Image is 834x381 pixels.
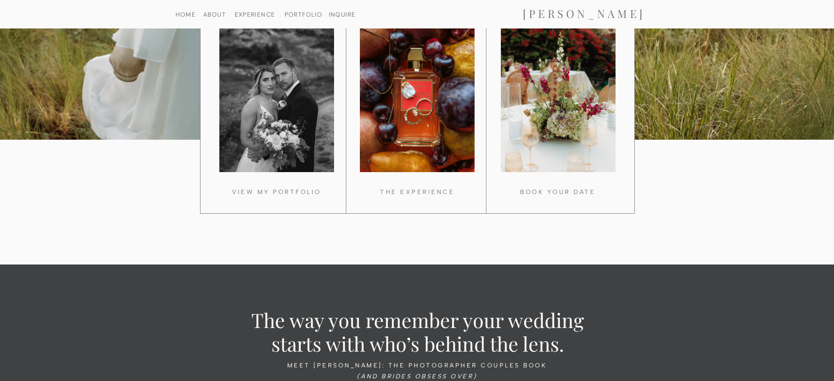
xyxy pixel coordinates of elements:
[352,187,483,195] a: THE EXPERIENCE
[227,308,609,360] h2: The way you remember your wedding starts with who’s behind the lens.
[357,373,478,380] i: (AND BRIDES OBSESS OVER)
[163,11,208,17] a: HOME
[232,11,278,17] a: EXPERIENCE
[280,360,555,374] h3: MEET [PERSON_NAME]: THE PHOTOGRAPHER COUPLES BOOK
[211,187,342,195] a: VIEW MY PORTFOLIO
[281,11,326,17] a: PORTFOLIO
[326,11,359,17] a: INQUIRE
[192,11,237,17] a: ABOUT
[496,7,672,21] a: [PERSON_NAME]
[493,187,623,195] a: BOOK YOUR DATE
